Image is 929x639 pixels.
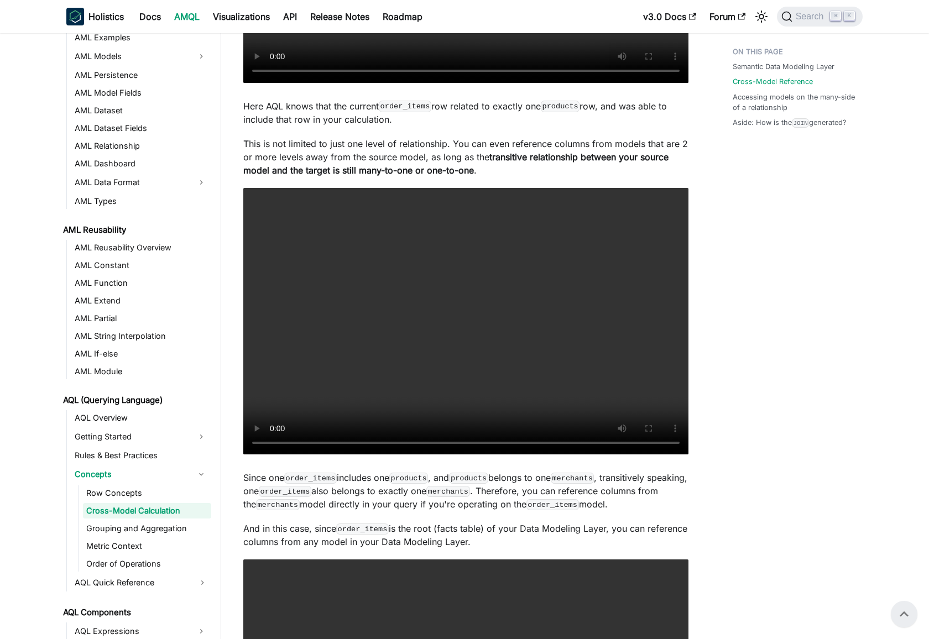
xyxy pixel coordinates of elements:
[243,151,669,176] strong: transitive relationship between your source model and the target is still many-to-one or one-to-one
[71,240,211,255] a: AML Reusability Overview
[379,101,431,112] code: order_items
[71,48,191,65] a: AML Models
[71,30,211,45] a: AML Examples
[792,12,831,22] span: Search
[71,448,211,463] a: Rules & Best Practices
[71,258,211,273] a: AML Constant
[71,85,211,101] a: AML Model Fields
[71,328,211,344] a: AML String Interpolation
[191,48,211,65] button: Expand sidebar category 'AML Models'
[60,392,211,408] a: AQL (Querying Language)
[60,222,211,238] a: AML Reusability
[243,137,688,177] p: This is not limited to just one level of relationship. You can even reference columns from models...
[830,11,841,21] kbd: ⌘
[83,556,211,572] a: Order of Operations
[336,523,389,535] code: order_items
[83,521,211,536] a: Grouping and Aggregation
[71,293,211,308] a: AML Extend
[792,118,809,128] code: JOIN
[71,138,211,154] a: AML Relationship
[71,410,211,426] a: AQL Overview
[71,364,211,379] a: AML Module
[206,8,276,25] a: Visualizations
[259,486,311,497] code: order_items
[66,8,124,25] a: HolisticsHolistics
[284,473,337,484] code: order_items
[191,174,211,191] button: Expand sidebar category 'AML Data Format'
[71,156,211,171] a: AML Dashboard
[71,275,211,291] a: AML Function
[71,193,211,209] a: AML Types
[703,8,752,25] a: Forum
[733,117,847,128] a: Aside: How is theJOINgenerated?
[71,574,211,591] a: AQL Quick Reference
[243,99,688,126] p: Here AQL knows that the current row related to exactly one row, and was able to include that row ...
[168,8,206,25] a: AMQL
[891,601,917,627] button: Scroll back to top
[71,67,211,83] a: AML Persistence
[389,473,428,484] code: products
[133,8,168,25] a: Docs
[426,486,470,497] code: merchants
[71,465,191,483] a: Concepts
[83,485,211,501] a: Row Concepts
[243,188,688,455] video: Your browser does not support embedding video, but you can .
[304,8,376,25] a: Release Notes
[753,8,770,25] button: Switch between dark and light mode (currently light mode)
[541,101,580,112] code: products
[733,76,813,87] a: Cross-Model Reference
[71,121,211,136] a: AML Dataset Fields
[71,428,191,446] a: Getting Started
[733,92,856,113] a: Accessing models on the many-side of a relationship
[191,428,211,446] button: Expand sidebar category 'Getting Started'
[71,311,211,326] a: AML Partial
[449,473,488,484] code: products
[71,346,211,362] a: AML If-else
[551,473,594,484] code: merchants
[243,522,688,548] p: And in this case, since is the root (facts table) of your Data Modeling Layer, you can reference ...
[276,8,304,25] a: API
[526,499,579,510] code: order_items
[733,61,834,72] a: Semantic Data Modeling Layer
[376,8,429,25] a: Roadmap
[55,33,221,639] nav: Docs sidebar
[777,7,863,27] button: Search (Command+K)
[66,8,84,25] img: Holistics
[844,11,855,21] kbd: K
[71,103,211,118] a: AML Dataset
[60,605,211,620] a: AQL Components
[191,465,211,483] button: Collapse sidebar category 'Concepts'
[71,174,191,191] a: AML Data Format
[256,499,300,510] code: merchants
[88,10,124,23] b: Holistics
[636,8,703,25] a: v3.0 Docs
[83,538,211,554] a: Metric Context
[243,471,688,511] p: Since one includes one , and belongs to one , transitively speaking, one also belongs to exactly ...
[83,503,211,518] a: Cross-Model Calculation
